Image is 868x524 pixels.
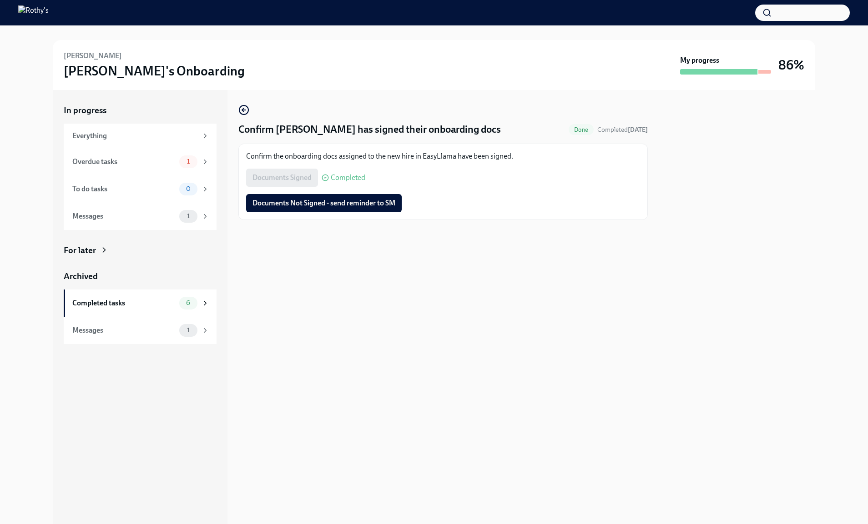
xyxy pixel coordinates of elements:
span: Documents Not Signed - send reminder to SM [252,199,395,208]
div: Messages [72,325,176,335]
button: Documents Not Signed - send reminder to SM [246,194,402,212]
h3: 86% [778,57,804,73]
a: Everything [64,124,217,148]
div: For later [64,245,96,256]
img: Rothy's [18,5,49,20]
strong: [DATE] [628,126,648,134]
a: Archived [64,270,217,282]
span: 0 [181,185,196,192]
h6: [PERSON_NAME] [64,51,122,61]
a: Overdue tasks1 [64,148,217,175]
a: Messages1 [64,203,217,230]
a: To do tasks0 [64,175,217,203]
span: 1 [182,158,195,165]
a: Completed tasks6 [64,289,217,317]
span: Completed [331,174,365,181]
span: Completed [597,126,648,134]
span: 1 [182,327,195,334]
a: Messages1 [64,317,217,344]
span: Done [569,126,594,133]
a: In progress [64,105,217,116]
strong: My progress [680,55,719,65]
span: September 26th, 2025 10:25 [597,125,648,134]
p: Confirm the onboarding docs assigned to the new hire in EasyLlama have been signed. [246,151,640,161]
h4: Confirm [PERSON_NAME] has signed their onboarding docs [238,123,501,136]
div: Completed tasks [72,298,176,308]
h3: [PERSON_NAME]'s Onboarding [64,63,245,79]
span: 1 [182,213,195,220]
div: Messages [72,211,176,221]
div: To do tasks [72,184,176,194]
a: For later [64,245,217,256]
div: Everything [72,131,197,141]
span: 6 [181,299,196,306]
div: Overdue tasks [72,157,176,167]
